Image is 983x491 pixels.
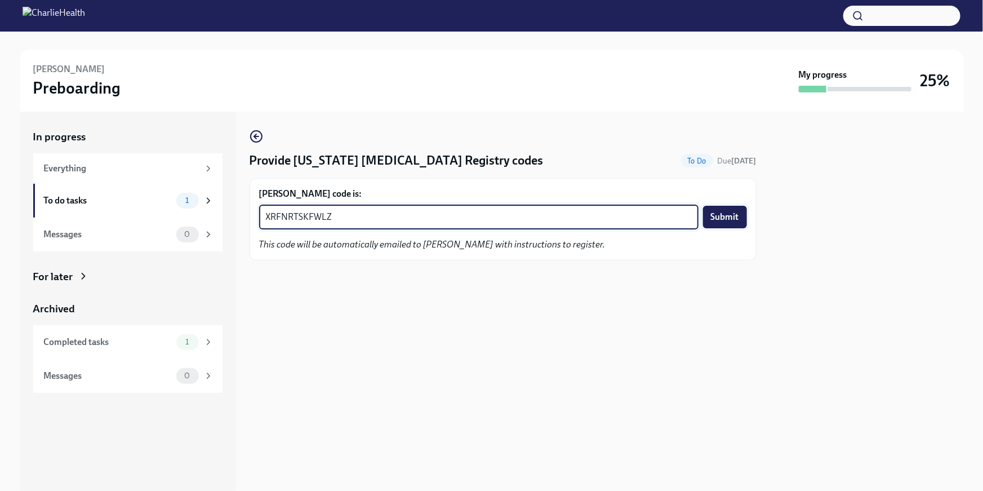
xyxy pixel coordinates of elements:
a: Messages0 [33,359,223,393]
strong: My progress [799,69,847,81]
span: 1 [179,196,195,205]
a: To do tasks1 [33,184,223,218]
h3: Preboarding [33,78,121,98]
span: September 16th, 2025 09:00 [718,156,757,166]
a: Messages0 [33,218,223,251]
span: To Do [681,157,713,165]
h6: [PERSON_NAME] [33,63,105,76]
div: To do tasks [44,194,172,207]
h3: 25% [920,70,950,91]
a: Everything [33,153,223,184]
span: 0 [177,230,197,238]
a: Archived [33,302,223,316]
span: 1 [179,338,195,346]
a: Completed tasks1 [33,325,223,359]
img: CharlieHealth [23,7,85,25]
h4: Provide [US_STATE] [MEDICAL_DATA] Registry codes [250,152,544,169]
div: Messages [44,370,172,382]
span: 0 [177,371,197,380]
div: Everything [44,162,199,175]
strong: [DATE] [732,156,757,166]
a: For later [33,269,223,284]
em: This code will be automatically emailed to [PERSON_NAME] with instructions to register. [259,239,606,250]
div: Messages [44,228,172,241]
div: For later [33,269,73,284]
div: Completed tasks [44,336,172,348]
span: Submit [711,211,739,223]
span: Due [718,156,757,166]
label: [PERSON_NAME] code is: [259,188,747,200]
button: Submit [703,206,747,228]
textarea: XRFNRTSKFWLZ [266,210,692,224]
a: In progress [33,130,223,144]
